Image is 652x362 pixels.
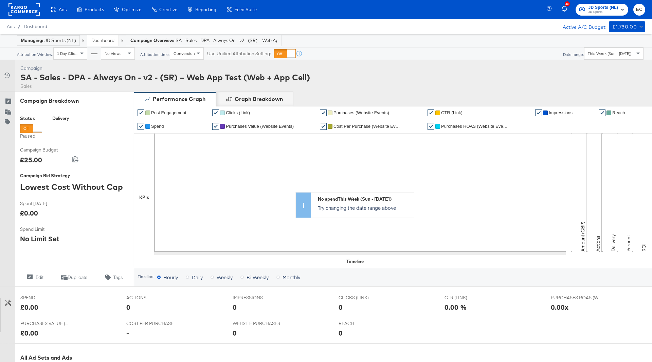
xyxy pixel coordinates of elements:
[20,147,71,153] span: Campaign Budget
[126,328,129,338] div: -
[151,124,164,129] span: Spend
[247,274,269,281] span: Bi-Weekly
[15,24,24,29] span: /
[20,328,38,338] div: £0.00
[549,110,573,115] span: Impressions
[20,97,129,105] div: Campaign Breakdown
[233,295,284,301] span: IMPRESSIONS
[339,302,343,312] div: 0
[20,234,59,244] div: No Limit Set
[339,328,343,338] div: 0
[561,3,572,16] button: 33
[441,124,509,129] span: Purchases ROAS (Website Events)
[226,124,294,129] span: Purchases Value (Website Events)
[633,4,645,16] button: EC
[122,7,141,12] span: Optimize
[226,110,250,115] span: Clicks (Link)
[233,328,237,338] div: 0
[20,173,129,179] div: Campaign Bid Strategy
[445,295,495,301] span: CTR (LINK)
[20,133,42,139] label: Paused
[91,37,114,43] a: Dashboard
[320,123,327,130] a: ✔
[138,123,144,130] a: ✔
[445,302,467,312] div: 0.00 %
[428,123,434,130] a: ✔
[235,95,283,103] div: Graph Breakdown
[85,7,104,12] span: Products
[20,181,129,193] div: Lowest Cost Without Cap
[17,52,53,57] div: Attribution Window:
[212,123,219,130] a: ✔
[234,7,257,12] span: Feed Suite
[556,21,605,32] div: Active A/C Budget
[159,7,177,12] span: Creative
[551,295,602,301] span: PURCHASES ROAS (WEBSITE EVENTS)
[20,65,310,72] div: Campaign
[599,109,605,116] a: ✔
[94,273,134,281] button: Tags
[55,273,94,281] button: Duplicate
[588,9,618,15] span: JD Sports
[565,1,570,6] div: 33
[339,320,390,327] span: REACH
[441,110,463,115] span: CTR (Link)
[20,226,71,233] span: Spend Limit
[126,302,130,312] div: 0
[126,295,177,301] span: ACTIONS
[20,354,652,362] div: All Ad Sets and Ads
[140,52,170,57] div: Attribution time:
[551,302,568,312] div: 0.00x
[15,273,55,281] button: Edit
[20,83,310,89] div: Sales
[576,4,629,16] button: JD Sports (NL)JD Sports
[612,23,637,31] div: £1,730.00
[318,204,411,211] p: Try changing the date range above
[609,21,645,32] button: £1,730.00
[20,200,71,207] span: Spent [DATE]
[636,6,642,14] span: EC
[217,274,233,281] span: Weekly
[333,110,389,115] span: Purchases (Website Events)
[563,52,584,57] div: Date range:
[174,51,195,56] span: Conversion
[153,95,205,103] div: Performance Graph
[233,302,237,312] div: 0
[21,38,43,43] strong: Managing:
[588,51,631,56] span: This Week (Sun - [DATE])
[192,274,203,281] span: Daily
[7,24,15,29] span: Ads
[20,155,42,165] div: £25.00
[283,274,300,281] span: Monthly
[212,109,219,116] a: ✔
[195,7,216,12] span: Reporting
[59,7,67,12] span: Ads
[176,37,277,44] span: SA - Sales - DPA - Always On - v2 - (SR) – Web App Test (Web + App Cell)
[113,274,123,281] span: Tags
[20,115,42,122] div: Status
[57,51,79,56] span: 1 Day Clicks
[20,302,38,312] div: £0.00
[163,274,178,281] span: Hourly
[126,320,177,327] span: COST PER PURCHASE (WEBSITE EVENTS)
[320,109,327,116] a: ✔
[36,274,43,281] span: Edit
[339,295,390,301] span: CLICKS (LINK)
[105,51,122,56] span: No Views
[20,72,310,83] div: SA - Sales - DPA - Always On - v2 - (SR) – Web App Test (Web + App Cell)
[20,320,71,327] span: PURCHASES VALUE (WEBSITE EVENTS)
[24,24,47,29] a: Dashboard
[21,37,76,44] div: JD Sports (NL)
[333,124,401,129] span: Cost Per Purchase (Website Events)
[138,274,155,279] div: Timeline:
[233,320,284,327] span: WEBSITE PURCHASES
[20,295,71,301] span: SPEND
[52,115,69,122] div: Delivery
[318,196,411,202] div: No spend This Week (Sun - [DATE])
[151,110,186,115] span: Post Engagement
[588,4,618,11] span: JD Sports (NL)
[130,38,175,43] strong: Campaign Overview:
[138,109,144,116] a: ✔
[20,208,38,218] div: £0.00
